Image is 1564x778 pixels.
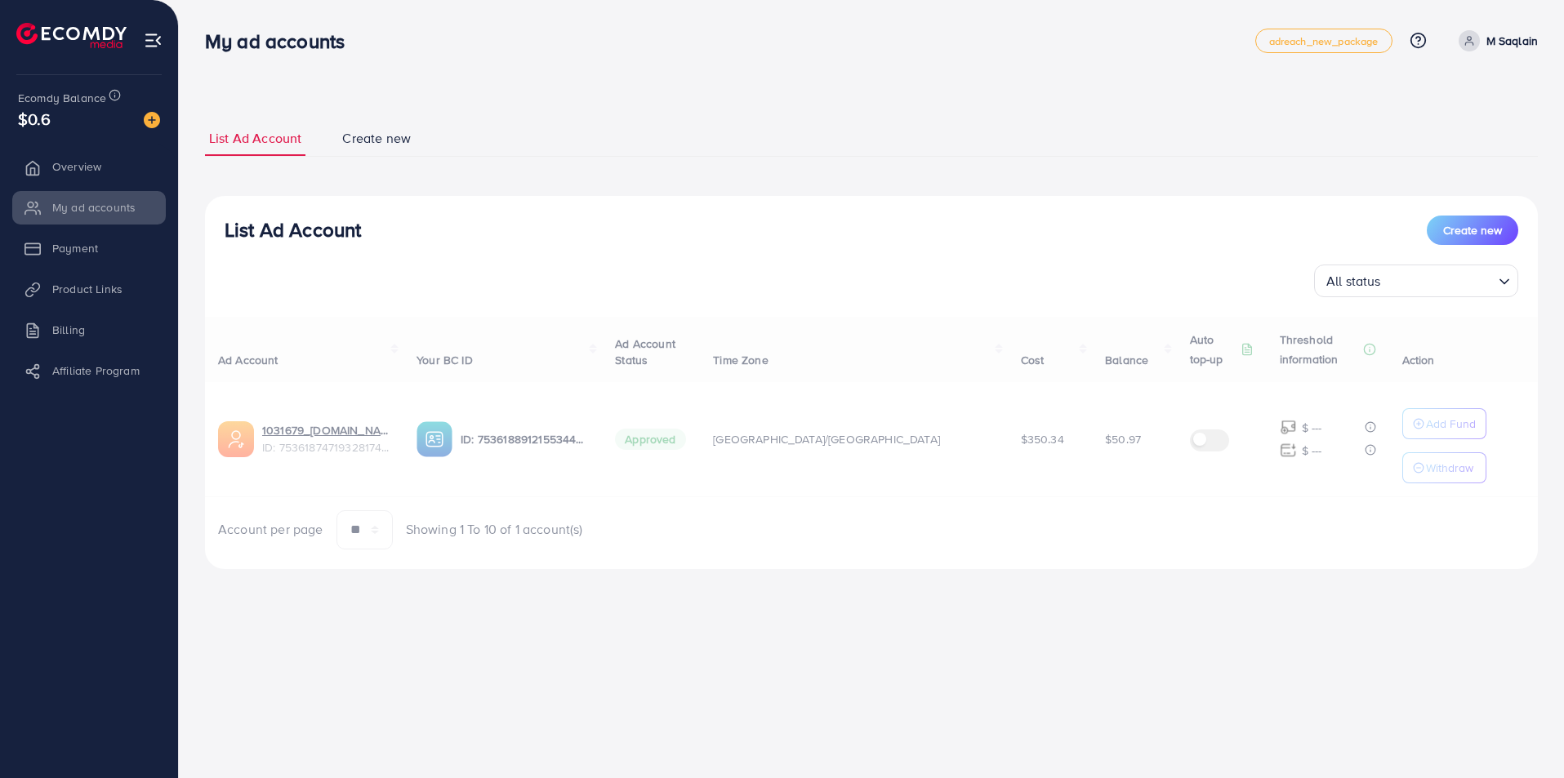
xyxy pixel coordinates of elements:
img: image [144,112,160,128]
img: logo [16,23,127,48]
span: List Ad Account [209,129,301,148]
span: Create new [1443,222,1502,238]
span: $0.6 [18,107,51,131]
h3: My ad accounts [205,29,358,53]
span: All status [1323,269,1384,293]
div: Search for option [1314,265,1518,297]
input: Search for option [1386,266,1492,293]
a: adreach_new_package [1255,29,1392,53]
span: adreach_new_package [1269,36,1379,47]
img: menu [144,31,163,50]
p: M Saqlain [1486,31,1538,51]
button: Create new [1427,216,1518,245]
span: Ecomdy Balance [18,90,106,106]
h3: List Ad Account [225,218,361,242]
a: M Saqlain [1452,30,1538,51]
span: Create new [342,129,411,148]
